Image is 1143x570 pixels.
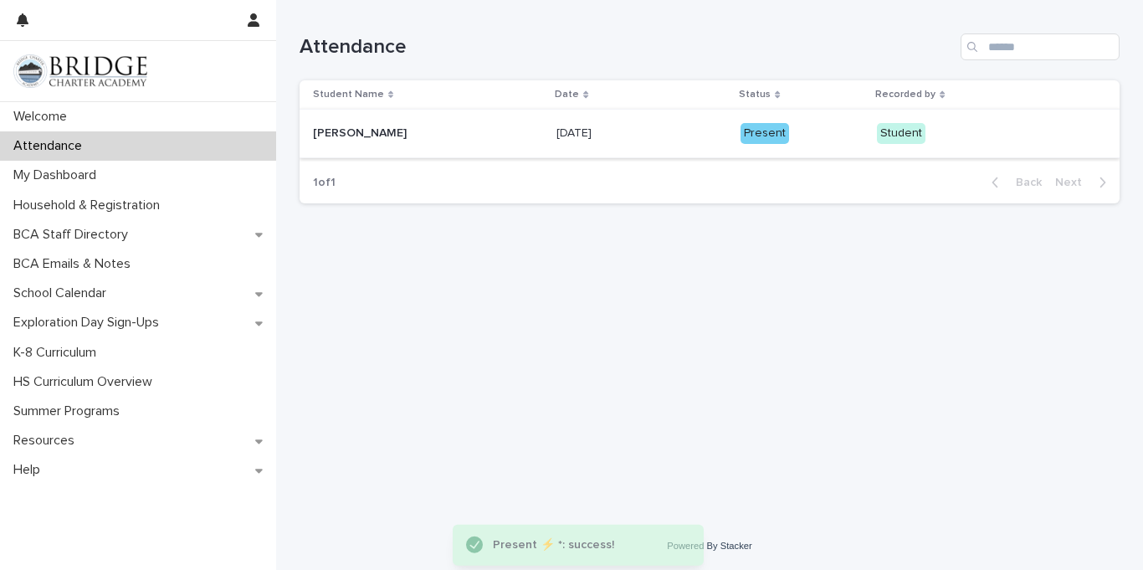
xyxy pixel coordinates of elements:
[877,123,925,144] div: Student
[875,85,935,104] p: Recorded by
[7,285,120,301] p: School Calendar
[1048,175,1120,190] button: Next
[1055,177,1092,188] span: Next
[555,85,579,104] p: Date
[741,123,789,144] div: Present
[7,345,110,361] p: K-8 Curriculum
[7,138,95,154] p: Attendance
[7,315,172,331] p: Exploration Day Sign-Ups
[978,175,1048,190] button: Back
[313,123,410,141] p: [PERSON_NAME]
[7,227,141,243] p: BCA Staff Directory
[7,109,80,125] p: Welcome
[1006,177,1042,188] span: Back
[13,54,147,88] img: V1C1m3IdTEidaUdm9Hs0
[667,541,751,551] a: Powered By Stacker
[7,462,54,478] p: Help
[961,33,1120,60] input: Search
[7,374,166,390] p: HS Curriculum Overview
[300,162,349,203] p: 1 of 1
[300,35,954,59] h1: Attendance
[7,433,88,449] p: Resources
[7,198,173,213] p: Household & Registration
[556,123,595,141] p: [DATE]
[7,167,110,183] p: My Dashboard
[493,535,670,556] div: Present ⚡ *: success!
[7,256,144,272] p: BCA Emails & Notes
[313,85,384,104] p: Student Name
[7,403,133,419] p: Summer Programs
[739,85,771,104] p: Status
[300,110,1120,158] tr: [PERSON_NAME][PERSON_NAME] [DATE][DATE] PresentStudent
